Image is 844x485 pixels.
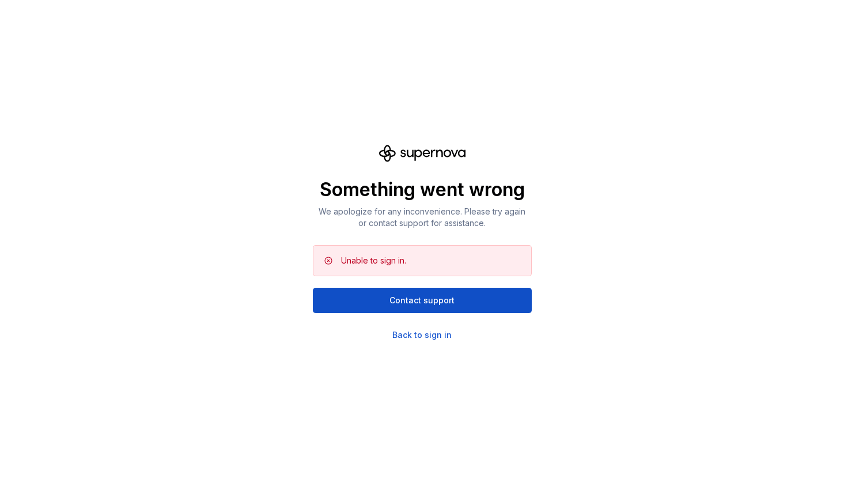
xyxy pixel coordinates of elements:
div: Unable to sign in. [341,255,406,266]
span: Contact support [389,295,455,306]
button: Contact support [313,288,532,313]
p: Something went wrong [313,178,532,201]
p: We apologize for any inconvenience. Please try again or contact support for assistance. [313,206,532,229]
a: Back to sign in [392,329,452,341]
